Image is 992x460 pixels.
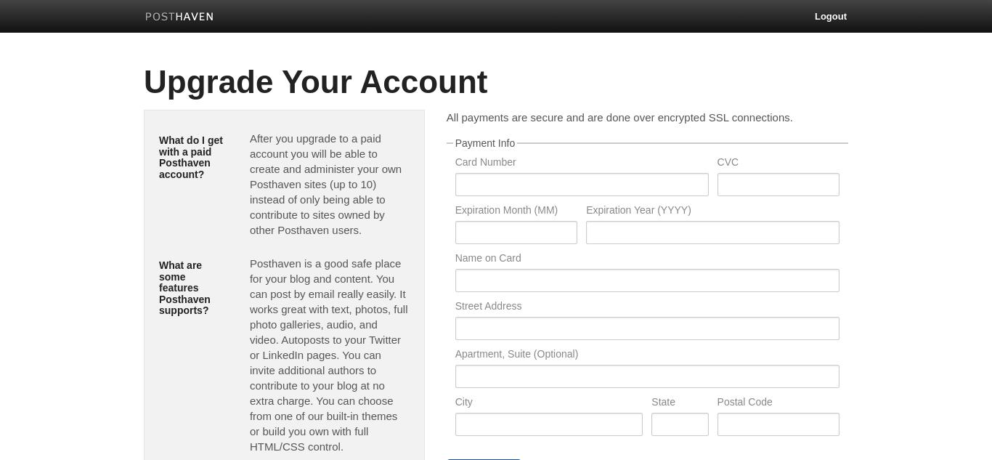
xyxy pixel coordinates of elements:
[453,138,518,148] legend: Payment Info
[455,157,709,171] label: Card Number
[455,253,839,267] label: Name on Card
[717,397,839,411] label: Postal Code
[447,110,848,125] p: All payments are secure and are done over encrypted SSL connections.
[159,135,228,180] h5: What do I get with a paid Posthaven account?
[250,256,410,454] p: Posthaven is a good safe place for your blog and content. You can post by email really easily. It...
[586,205,839,219] label: Expiration Year (YYYY)
[144,65,848,100] h1: Upgrade Your Account
[159,260,228,316] h5: What are some features Posthaven supports?
[455,349,839,363] label: Apartment, Suite (Optional)
[145,12,214,23] img: Posthaven-bar
[651,397,708,411] label: State
[250,131,410,238] p: After you upgrade to a paid account you will be able to create and administer your own Posthaven ...
[455,301,839,315] label: Street Address
[717,157,839,171] label: CVC
[455,397,643,411] label: City
[455,205,577,219] label: Expiration Month (MM)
